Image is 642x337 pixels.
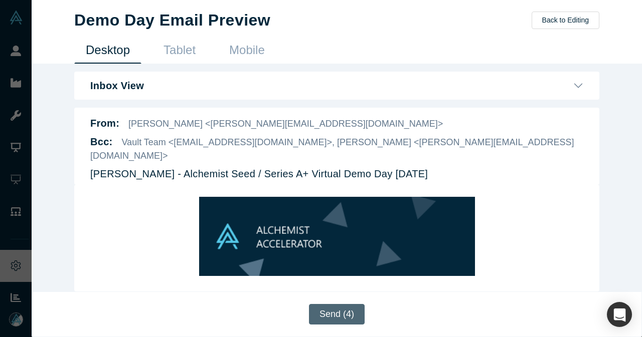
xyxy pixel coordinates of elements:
button: Inbox View [90,80,583,92]
a: Tablet [152,40,207,64]
a: Mobile [218,40,276,64]
b: Bcc : [90,136,113,147]
button: Send (4) [309,304,365,324]
iframe: DemoDay Email Preview [90,185,583,283]
span: Vault Team <[EMAIL_ADDRESS][DOMAIN_NAME]>, [PERSON_NAME] <[PERSON_NAME][EMAIL_ADDRESS][DOMAIN_NAME]> [90,137,574,161]
h1: Demo Day Email Preview [74,11,270,30]
a: Desktop [74,40,141,64]
b: Inbox View [90,80,144,92]
span: [PERSON_NAME] <[PERSON_NAME][EMAIL_ADDRESS][DOMAIN_NAME]> [128,119,443,129]
b: From: [90,118,119,129]
p: [PERSON_NAME] - Alchemist Seed / Series A+ Virtual Demo Day [DATE] [90,166,428,181]
button: Back to Editing [532,12,599,29]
